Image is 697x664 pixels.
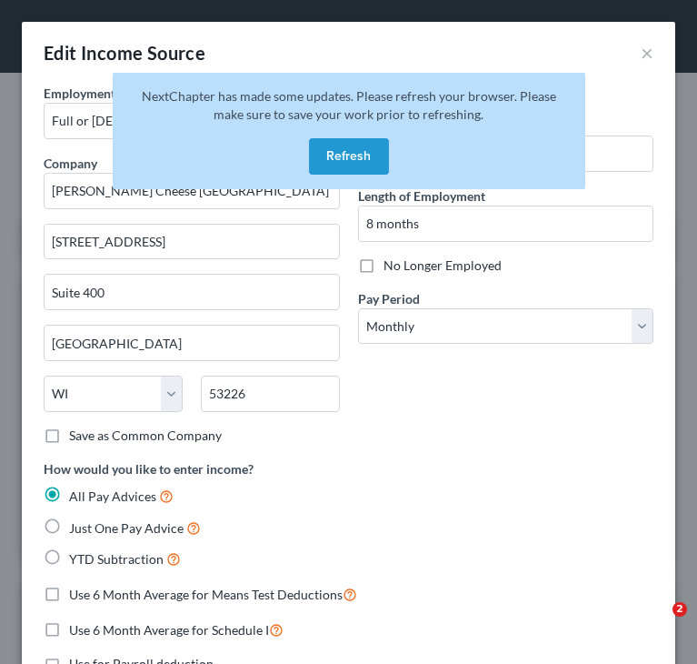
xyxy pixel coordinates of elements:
[383,257,502,273] span: No Longer Employed
[44,156,97,171] span: Company
[44,173,340,209] input: Search company by name...
[44,86,144,101] span: Employment Type
[44,40,205,65] div: Edit Income Source
[69,488,156,504] span: All Pay Advices
[358,291,420,307] span: Pay Period
[309,138,389,175] button: Refresh
[45,275,339,309] input: Unit, Suite, etc...
[359,206,653,241] input: ex: 2 years
[45,225,339,259] input: Enter address...
[69,622,269,638] span: Use 6 Month Average for Schedule I
[672,602,687,617] span: 2
[69,587,343,602] span: Use 6 Month Average for Means Test Deductions
[201,376,340,412] input: Enter zip...
[69,520,184,536] span: Just One Pay Advice
[142,88,556,122] span: NextChapter has made some updates. Please refresh your browser. Please make sure to save your wor...
[45,326,339,360] input: Enter city...
[635,602,679,646] iframe: Intercom live chat
[44,459,254,478] label: How would you like to enter income?
[69,428,222,443] span: Save as Common Company
[69,551,164,567] span: YTD Subtraction
[641,42,653,64] button: ×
